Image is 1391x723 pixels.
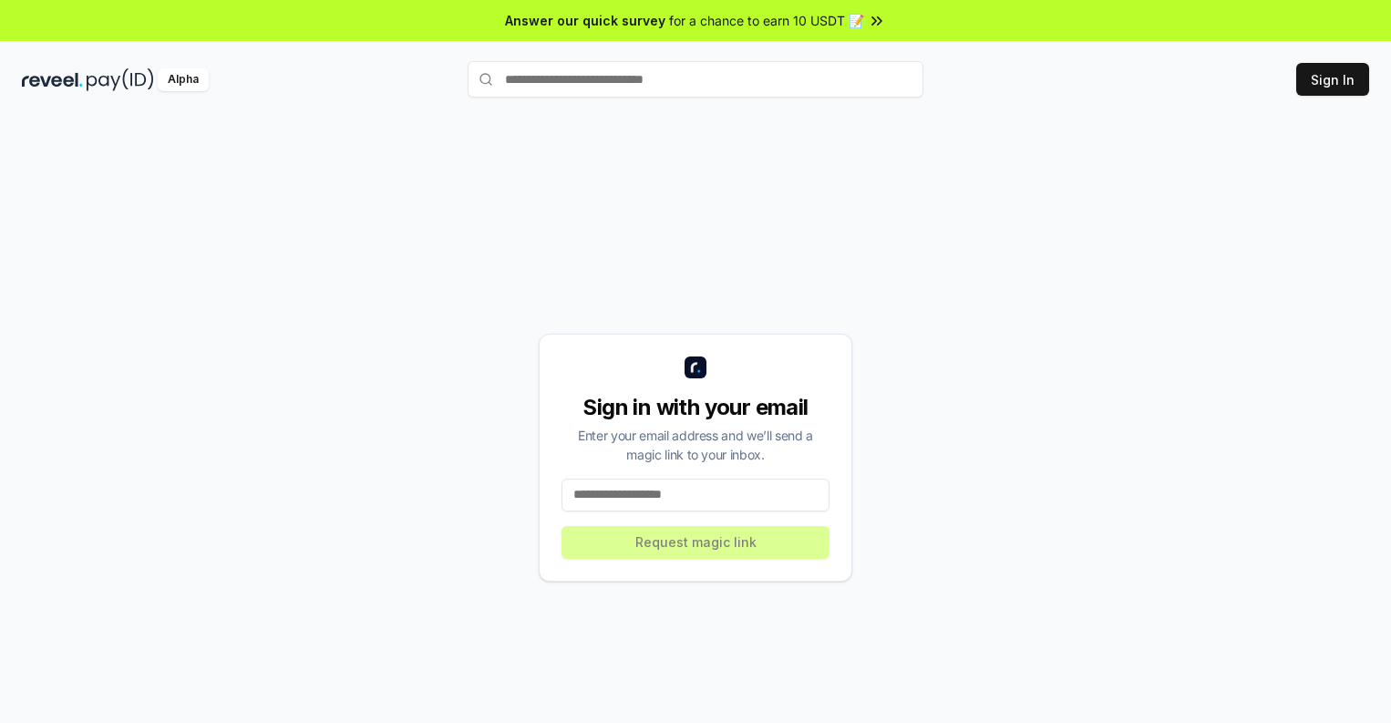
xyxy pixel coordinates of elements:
[669,11,864,30] span: for a chance to earn 10 USDT 📝
[22,68,83,91] img: reveel_dark
[158,68,209,91] div: Alpha
[505,11,665,30] span: Answer our quick survey
[685,356,706,378] img: logo_small
[87,68,154,91] img: pay_id
[562,393,829,422] div: Sign in with your email
[1296,63,1369,96] button: Sign In
[562,426,829,464] div: Enter your email address and we’ll send a magic link to your inbox.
